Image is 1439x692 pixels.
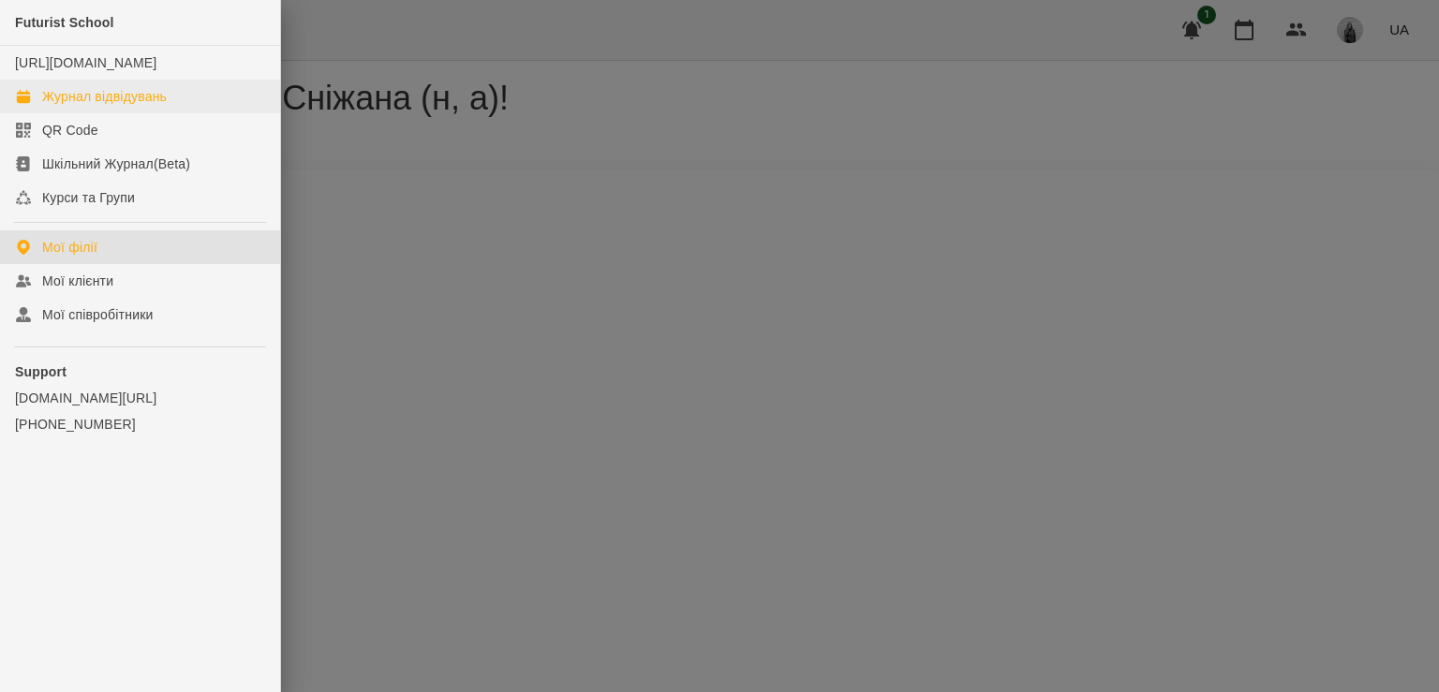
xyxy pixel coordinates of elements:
[15,362,265,381] p: Support
[15,55,156,70] a: [URL][DOMAIN_NAME]
[42,305,154,324] div: Мої співробітники
[15,15,114,30] span: Futurist School
[15,415,265,434] a: [PHONE_NUMBER]
[42,155,190,173] div: Шкільний Журнал(Beta)
[15,389,265,407] a: [DOMAIN_NAME][URL]
[42,238,97,257] div: Мої філії
[42,87,167,106] div: Журнал відвідувань
[42,121,98,140] div: QR Code
[42,188,135,207] div: Курси та Групи
[42,272,113,290] div: Мої клієнти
